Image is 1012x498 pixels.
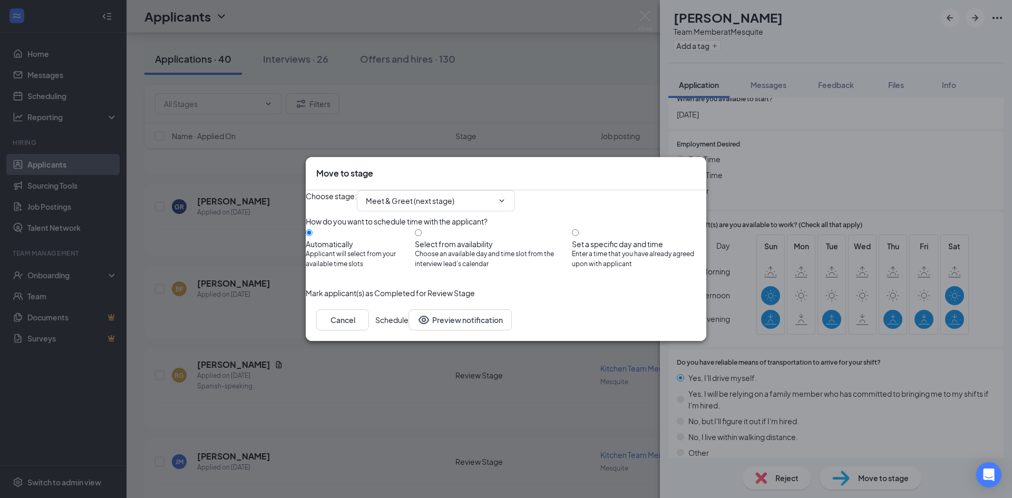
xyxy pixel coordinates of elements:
button: Cancel [316,309,369,330]
div: How do you want to schedule time with the applicant? [306,216,706,227]
span: Choose stage : [306,190,357,211]
div: Set a specific day and time [572,239,706,249]
div: Select from availability [415,239,572,249]
h3: Move to stage [316,168,373,179]
button: Schedule [375,309,408,330]
div: Open Intercom Messenger [976,462,1001,487]
div: Automatically [306,239,415,249]
span: Choose an available day and time slot from the interview lead’s calendar [415,249,572,269]
svg: ChevronDown [498,197,506,205]
span: Mark applicant(s) as Completed for Review Stage [306,287,475,299]
span: Enter a time that you have already agreed upon with applicant [572,249,706,269]
button: Preview notificationEye [408,309,512,330]
svg: Eye [417,314,430,326]
span: Applicant will select from your available time slots [306,249,415,269]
